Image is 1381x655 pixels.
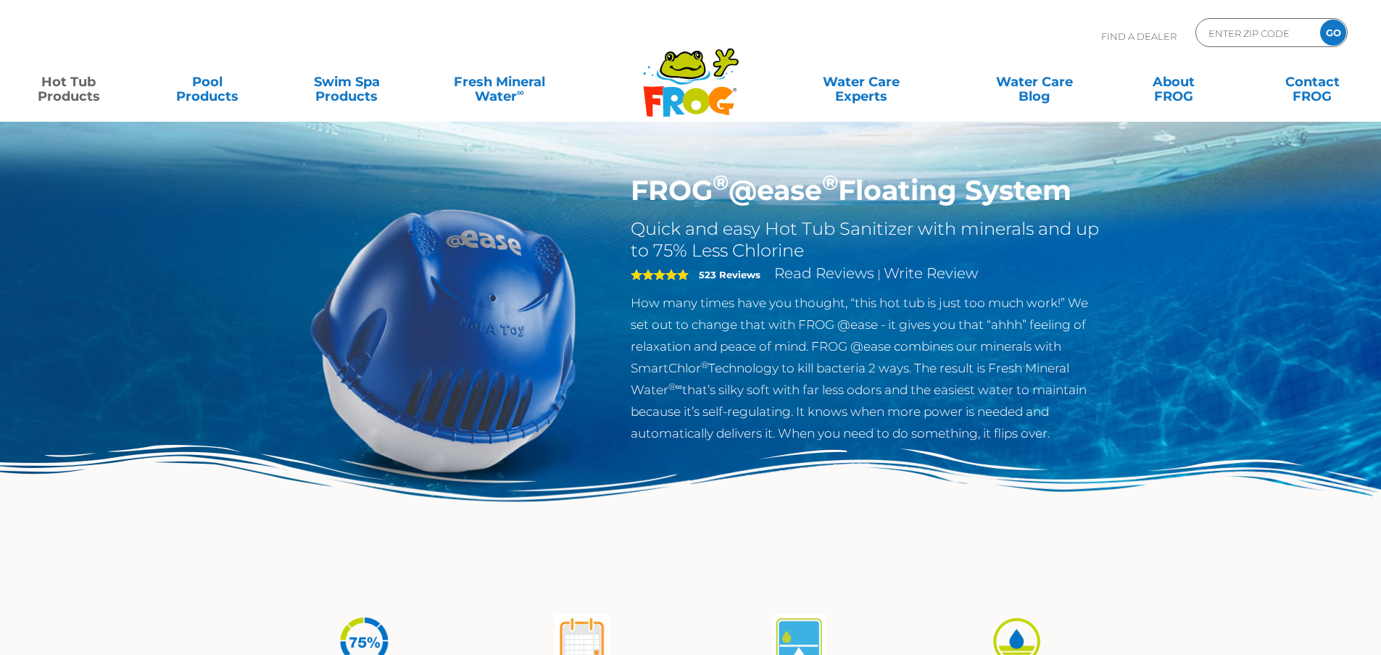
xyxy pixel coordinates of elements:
a: Read Reviews [774,264,874,282]
sup: ® [701,359,708,370]
img: Frog Products Logo [635,29,747,117]
a: PoolProducts [154,67,262,96]
h1: FROG @ease Floating System [631,174,1104,207]
a: Write Review [884,264,978,282]
input: GO [1320,20,1346,46]
img: hot-tub-product-atease-system.png [278,174,610,506]
strong: 523 Reviews [699,269,760,280]
a: ContactFROG [1258,67,1367,96]
sup: ® [822,170,838,195]
a: Fresh MineralWater∞ [431,67,567,96]
p: How many times have you thought, “this hot tub is just too much work!” We set out to change that ... [631,292,1104,444]
a: Water CareBlog [980,67,1088,96]
a: Swim SpaProducts [293,67,401,96]
sup: ∞ [517,86,524,98]
a: Water CareExperts [774,67,949,96]
p: Find A Dealer [1101,18,1177,54]
sup: ® [713,170,729,195]
a: AboutFROG [1119,67,1227,96]
sup: ®∞ [668,381,682,392]
span: | [877,267,881,281]
a: Hot TubProducts [14,67,123,96]
h2: Quick and easy Hot Tub Sanitizer with minerals and up to 75% Less Chlorine [631,218,1104,262]
span: 5 [631,269,689,280]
